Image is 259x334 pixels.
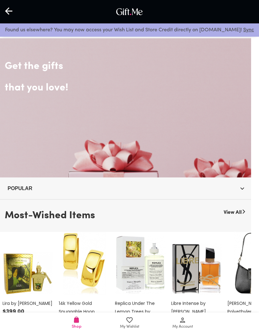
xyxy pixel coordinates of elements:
a: Sync [243,28,254,33]
img: Libre Intense by Yves Saint Laurent [171,232,222,295]
img: Lira by Xerjoff [3,232,53,295]
h2: that you love! [5,79,246,97]
a: Shop [50,312,103,334]
div: Libre Intense by Yves Saint LaurentLibre Intense by [PERSON_NAME]$159.00 [169,232,225,325]
a: My Wishlist [103,312,156,334]
a: 14k Yellow Gold Snuggable Hoop Earrings14k Yellow Gold Snuggable Hoop Earrings$469.00 [59,232,110,332]
img: 14k Yellow Gold Snuggable Hoop Earrings [59,232,109,295]
div: Replica Under The Lemon Trees by Maison MargielaReplica Under The Lemon Trees by [PERSON_NAME]$21... [112,232,169,334]
p: Lira by [PERSON_NAME] [3,299,54,307]
a: Lira by XerjoffLira by [PERSON_NAME]$399.00 [3,232,54,316]
p: Libre Intense by [PERSON_NAME] [171,299,222,316]
a: Libre Intense by Yves Saint LaurentLibre Intense by [PERSON_NAME]$159.00 [171,232,222,324]
p: 14k Yellow Gold Snuggable Hoop Earrings [59,299,110,324]
img: GiftMe Logo [115,7,144,17]
a: Replica Under The Lemon Trees by Maison MargielaReplica Under The Lemon Trees by [PERSON_NAME]$21... [115,232,166,332]
button: Popular [5,182,246,194]
a: My Account [156,312,209,334]
p: Found us elsewhere? You may now access your Wish List and Store Credit directly on [DOMAIN_NAME]! [5,26,254,34]
span: Shop [72,324,81,330]
span: My Account [172,324,193,330]
p: Replica Under The Lemon Trees by [PERSON_NAME] [115,299,166,324]
span: Popular [8,184,244,192]
h3: Most-Wished Items [5,207,95,224]
img: Replica Under The Lemon Trees by Maison Margiela [115,232,166,295]
div: 14k Yellow Gold Snuggable Hoop Earrings14k Yellow Gold Snuggable Hoop Earrings$469.00 [56,232,112,334]
h2: Get the gifts [5,38,246,76]
span: My Wishlist [120,324,139,330]
a: View All [224,206,242,217]
p: $399.00 [3,307,54,316]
